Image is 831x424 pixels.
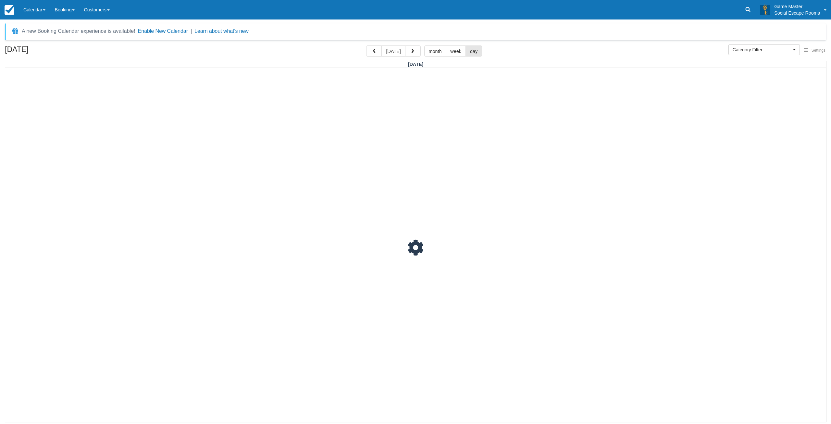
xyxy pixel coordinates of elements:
[424,45,446,57] button: month
[446,45,466,57] button: week
[733,46,791,53] span: Category Filter
[774,10,820,16] p: Social Escape Rooms
[194,28,249,34] a: Learn about what's new
[760,5,770,15] img: A3
[5,45,87,58] h2: [DATE]
[465,45,482,57] button: day
[381,45,405,57] button: [DATE]
[22,27,135,35] div: A new Booking Calendar experience is available!
[728,44,800,55] button: Category Filter
[191,28,192,34] span: |
[774,3,820,10] p: Game Master
[138,28,188,34] button: Enable New Calendar
[408,62,424,67] span: [DATE]
[812,48,825,53] span: Settings
[800,46,829,55] button: Settings
[5,5,14,15] img: checkfront-main-nav-mini-logo.png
